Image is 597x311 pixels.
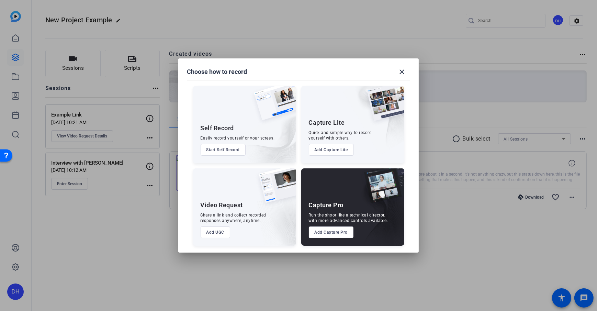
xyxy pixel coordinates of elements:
div: Capture Lite [309,119,345,127]
img: self-record.png [249,86,296,127]
img: embarkstudio-ugc-content.png [256,190,296,246]
div: Video Request [201,201,243,209]
img: ugc-content.png [254,168,296,210]
div: Run the shoot like a technical director, with more advanced controls available. [309,212,388,223]
button: Add UGC [201,226,230,238]
img: embarkstudio-self-record.png [236,101,296,163]
img: capture-lite.png [362,86,404,128]
button: Start Self Record [201,144,246,156]
mat-icon: close [398,68,406,76]
div: Share a link and collect recorded responses anywhere, anytime. [201,212,267,223]
div: Easily record yourself or your screen. [201,135,275,141]
img: embarkstudio-capture-pro.png [353,177,404,246]
img: capture-pro.png [359,168,404,210]
h1: Choose how to record [187,68,247,76]
div: Quick and simple way to record yourself with others. [309,130,372,141]
div: Capture Pro [309,201,344,209]
button: Add Capture Lite [309,144,354,156]
img: embarkstudio-capture-lite.png [343,86,404,155]
div: Self Record [201,124,234,132]
button: Add Capture Pro [309,226,354,238]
